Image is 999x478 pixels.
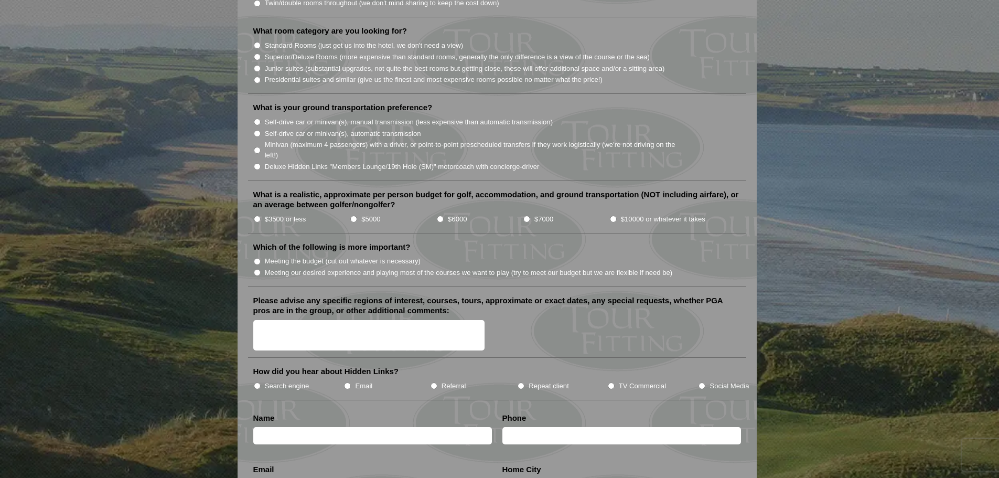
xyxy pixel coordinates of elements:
label: Deluxe Hidden Links "Members Lounge/19th Hole (SM)" motorcoach with concierge-driver [265,162,540,172]
label: Self-drive car or minivan(s), automatic transmission [265,129,421,139]
label: Search engine [265,381,309,391]
label: $5000 [361,214,380,225]
label: Meeting the budget (cut out whatever is necessary) [265,256,421,267]
label: Which of the following is more important? [253,242,411,252]
label: What room category are you looking for? [253,26,407,36]
label: Home City [502,464,541,475]
label: Referral [442,381,466,391]
label: $10000 or whatever it takes [621,214,705,225]
label: $7000 [534,214,553,225]
label: Junior suites (substantial upgrades, not quite the best rooms but getting close, these will offer... [265,63,665,74]
label: Name [253,413,275,423]
label: Repeat client [529,381,569,391]
label: Email [253,464,274,475]
label: Social Media [710,381,749,391]
label: Standard Rooms (just get us into the hotel, we don't need a view) [265,40,464,51]
label: Meeting our desired experience and playing most of the courses we want to play (try to meet our b... [265,268,673,278]
label: $6000 [448,214,467,225]
label: TV Commercial [619,381,666,391]
label: Minivan (maximum 4 passengers) with a driver, or point-to-point prescheduled transfers if they wo... [265,140,686,160]
label: Self-drive car or minivan(s), manual transmission (less expensive than automatic transmission) [265,117,553,128]
label: What is a realistic, approximate per person budget for golf, accommodation, and ground transporta... [253,189,741,210]
label: Email [355,381,372,391]
label: Phone [502,413,527,423]
label: $3500 or less [265,214,306,225]
label: Superior/Deluxe Rooms (more expensive than standard rooms, generally the only difference is a vie... [265,52,650,62]
label: What is your ground transportation preference? [253,102,433,113]
label: Please advise any specific regions of interest, courses, tours, approximate or exact dates, any s... [253,295,741,316]
label: How did you hear about Hidden Links? [253,366,399,377]
label: Presidential suites and similar (give us the finest and most expensive rooms possible no matter w... [265,75,603,85]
